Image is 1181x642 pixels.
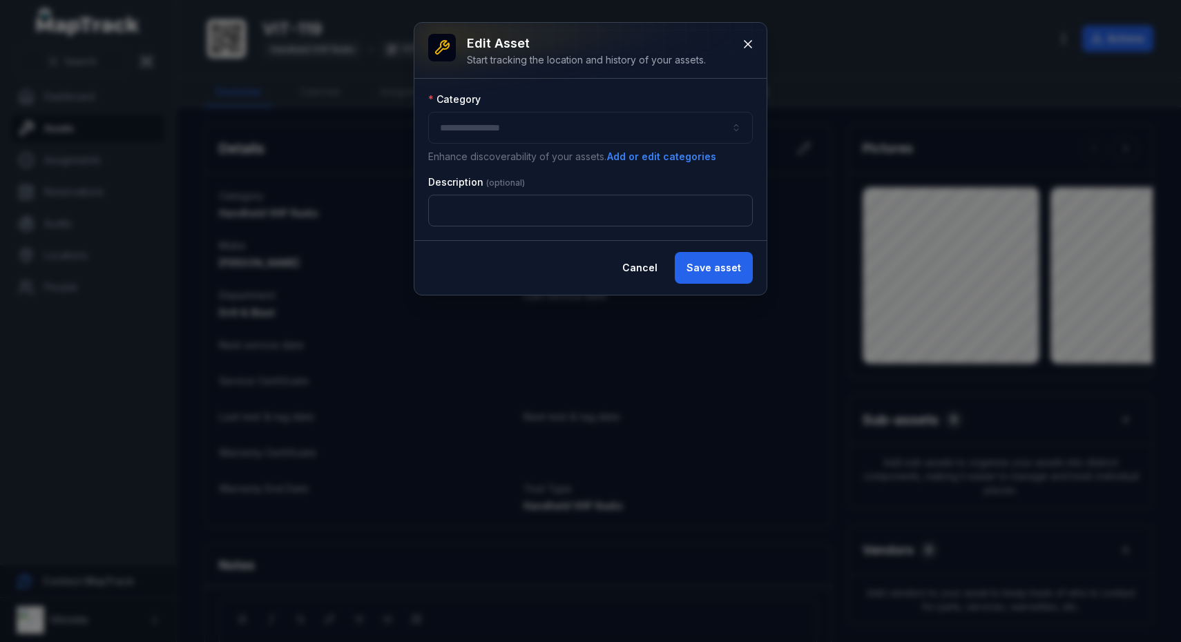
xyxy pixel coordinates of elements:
label: Category [428,93,481,106]
p: Enhance discoverability of your assets. [428,149,753,164]
button: Save asset [675,252,753,284]
div: Start tracking the location and history of your assets. [467,53,706,67]
button: Cancel [611,252,669,284]
button: Add or edit categories [606,149,717,164]
label: Description [428,175,525,189]
h3: Edit asset [467,34,706,53]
